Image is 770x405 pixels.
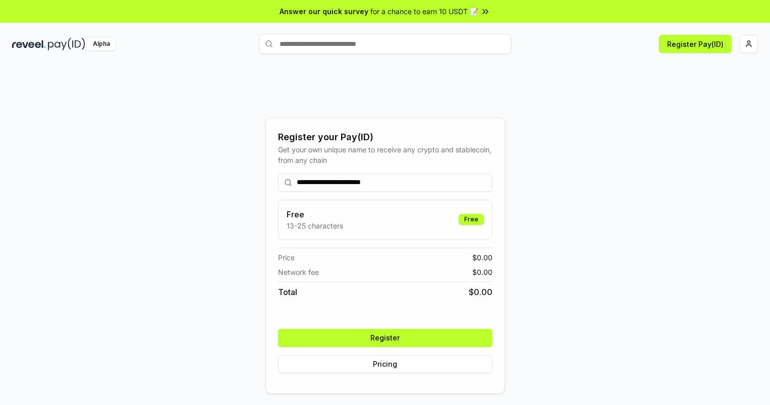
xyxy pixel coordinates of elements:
[278,329,492,347] button: Register
[278,144,492,165] div: Get your own unique name to receive any crypto and stablecoin, from any chain
[287,220,343,231] p: 13-25 characters
[469,286,492,298] span: $ 0.00
[472,267,492,277] span: $ 0.00
[278,130,492,144] div: Register your Pay(ID)
[48,38,85,50] img: pay_id
[278,286,297,298] span: Total
[12,38,46,50] img: reveel_dark
[459,214,484,225] div: Free
[280,6,368,17] span: Answer our quick survey
[87,38,116,50] div: Alpha
[472,252,492,263] span: $ 0.00
[278,355,492,373] button: Pricing
[278,267,319,277] span: Network fee
[287,208,343,220] h3: Free
[278,252,295,263] span: Price
[370,6,478,17] span: for a chance to earn 10 USDT 📝
[659,35,732,53] button: Register Pay(ID)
